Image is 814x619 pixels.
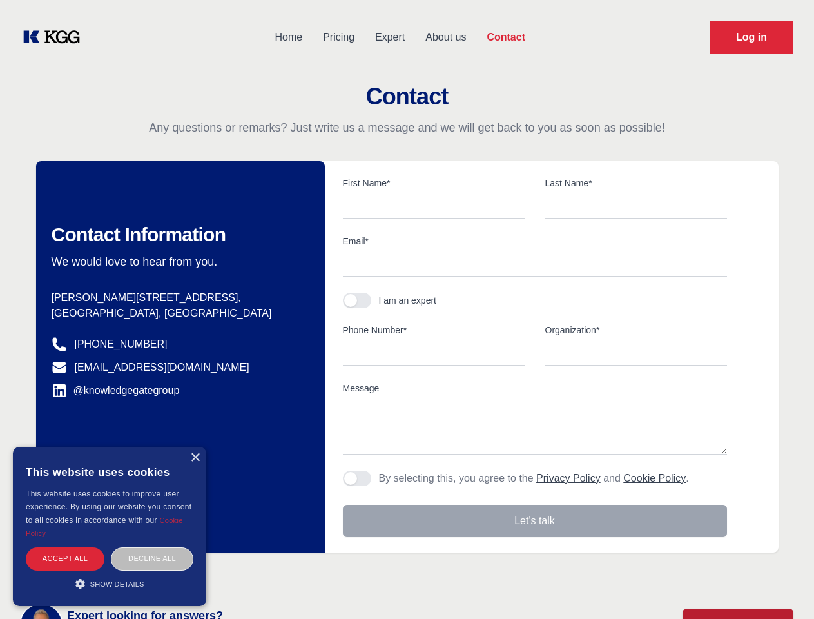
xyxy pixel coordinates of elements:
[415,21,476,54] a: About us
[26,489,191,525] span: This website uses cookies to improve user experience. By using our website you consent to all coo...
[26,516,183,537] a: Cookie Policy
[365,21,415,54] a: Expert
[710,21,793,54] a: Request Demo
[111,547,193,570] div: Decline all
[52,290,304,306] p: [PERSON_NAME][STREET_ADDRESS],
[15,120,799,135] p: Any questions or remarks? Just write us a message and we will get back to you as soon as possible!
[52,306,304,321] p: [GEOGRAPHIC_DATA], [GEOGRAPHIC_DATA]
[343,382,727,395] label: Message
[623,473,686,484] a: Cookie Policy
[536,473,601,484] a: Privacy Policy
[26,457,193,487] div: This website uses cookies
[26,547,104,570] div: Accept all
[52,383,180,398] a: @knowledgegategroup
[52,223,304,246] h2: Contact Information
[190,453,200,463] div: Close
[545,177,727,190] label: Last Name*
[90,580,144,588] span: Show details
[476,21,536,54] a: Contact
[379,294,437,307] div: I am an expert
[545,324,727,337] label: Organization*
[343,505,727,537] button: Let's talk
[343,324,525,337] label: Phone Number*
[750,557,814,619] iframe: Chat Widget
[75,360,249,375] a: [EMAIL_ADDRESS][DOMAIN_NAME]
[379,471,689,486] p: By selecting this, you agree to the and .
[15,84,799,110] h2: Contact
[313,21,365,54] a: Pricing
[264,21,313,54] a: Home
[343,177,525,190] label: First Name*
[21,27,90,48] a: KOL Knowledge Platform: Talk to Key External Experts (KEE)
[26,577,193,590] div: Show details
[343,235,727,248] label: Email*
[75,337,168,352] a: [PHONE_NUMBER]
[52,254,304,270] p: We would love to hear from you.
